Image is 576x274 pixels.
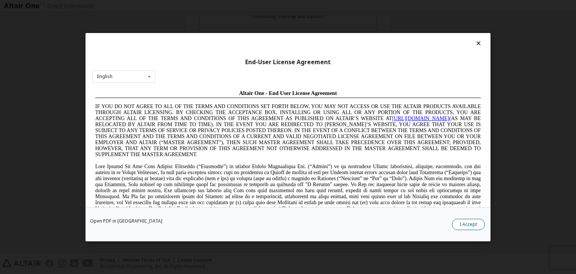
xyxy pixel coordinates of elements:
[3,17,388,70] span: IF YOU DO NOT AGREE TO ALL OF THE TERMS AND CONDITIONS SET FORTH BELOW, YOU MAY NOT ACCESS OR USE...
[3,77,388,130] span: Lore Ipsumd Sit Ame Cons Adipisc Elitseddo (“Eiusmodte”) in utlabor Etdolo Magnaaliqua Eni. (“Adm...
[90,219,162,223] a: Open PDF in [GEOGRAPHIC_DATA]
[97,74,112,79] div: English
[147,3,245,9] span: Altair One - End User License Agreement
[300,29,357,34] a: [URL][DOMAIN_NAME]
[452,219,485,230] button: I Accept
[92,58,484,66] div: End-User License Agreement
